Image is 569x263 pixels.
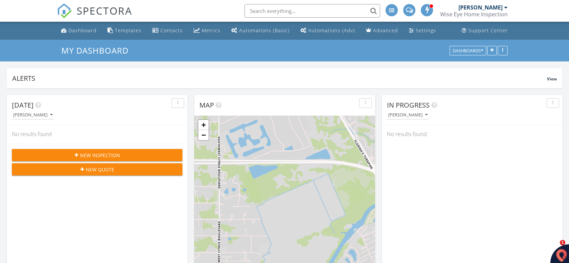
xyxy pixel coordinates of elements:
div: No results found [382,125,563,143]
div: Automations (Adv) [308,27,355,34]
button: New Inspection [12,149,182,161]
div: [PERSON_NAME] [13,113,53,117]
button: [PERSON_NAME] [12,111,54,120]
span: View [547,76,557,82]
span: [DATE] [12,100,34,110]
button: New Quote [12,163,182,175]
a: Settings [406,24,439,37]
a: Contacts [150,24,185,37]
div: Automations (Basic) [239,27,290,34]
div: Wise Eye Home Inspection [440,11,508,18]
button: [PERSON_NAME] [387,111,429,120]
a: Dashboard [58,24,99,37]
div: [PERSON_NAME] [458,4,503,11]
span: New Inspection [80,152,120,159]
span: 1 [560,240,565,245]
span: Map [199,100,214,110]
span: In Progress [387,100,430,110]
a: Zoom out [198,130,209,140]
div: Contacts [160,27,183,34]
div: No results found [7,125,188,143]
div: Dashboard [68,27,97,34]
a: My Dashboard [61,45,134,56]
div: Support Center [468,27,508,34]
a: Automations (Advanced) [298,24,358,37]
iframe: Intercom live chat [546,240,562,256]
input: Search everything... [244,4,380,18]
div: Alerts [12,74,547,83]
div: Settings [416,27,436,34]
a: SPECTORA [57,9,132,23]
div: Templates [115,27,141,34]
a: Support Center [459,24,511,37]
div: Advanced [373,27,398,34]
a: Metrics [191,24,223,37]
a: Automations (Basic) [229,24,292,37]
img: The Best Home Inspection Software - Spectora [57,3,72,18]
a: Zoom in [198,120,209,130]
div: Dashboards [453,48,483,53]
span: New Quote [86,166,114,173]
a: Advanced [363,24,401,37]
a: Templates [105,24,144,37]
button: Dashboards [450,46,486,55]
div: Metrics [202,27,220,34]
span: SPECTORA [77,3,132,18]
div: [PERSON_NAME] [388,113,428,117]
